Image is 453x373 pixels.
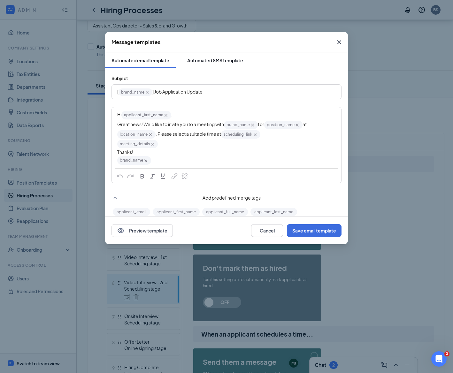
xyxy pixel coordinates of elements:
[111,191,342,202] div: Add predefined merge tags
[111,194,119,202] svg: SmallChevronUp
[119,88,152,96] span: brand_name‌‌‌‌
[117,121,224,127] span: Great news! We'd like to invite you to a meeting with
[295,122,300,128] svg: Cross
[202,208,248,216] button: applicant_full_name
[171,111,173,117] span: ,
[157,172,168,181] button: Underline
[112,108,341,168] div: Edit text
[117,130,156,139] span: location_name‌‌‌‌
[163,113,169,118] svg: Cross
[117,149,133,155] span: Thanks!
[113,208,150,216] button: applicant_email
[187,57,243,64] div: Automated SMS template
[250,208,297,216] button: applicant_last_name
[112,85,341,99] div: Edit text
[143,158,149,164] svg: Cross
[111,224,173,237] button: EyePreview template
[250,122,255,128] svg: Cross
[258,121,264,127] span: for
[111,39,160,46] div: Message templates
[224,121,258,129] span: brand_name‌‌‌‌
[117,227,125,234] svg: Eye
[117,89,119,95] span: [
[148,132,153,137] svg: Cross
[117,111,121,117] span: Hi
[287,224,342,237] button: Save email template
[152,89,203,95] span: ] Job Application Update
[221,130,260,139] span: scheduling_link‌‌‌‌
[147,172,157,181] button: Italic
[303,121,307,127] span: at
[264,121,303,129] span: position_name‌‌‌‌
[169,172,180,181] button: Link
[125,172,135,181] button: Redo
[444,351,449,356] span: 2
[137,172,147,181] button: Bold
[153,208,200,216] button: applicant_first_name
[251,224,283,237] button: Cancel
[335,38,343,46] svg: Cross
[122,194,342,201] span: Add predefined merge tags
[331,32,348,52] button: Close
[431,351,447,367] iframe: Intercom live chat
[117,156,151,164] span: brand_name‌‌‌‌
[115,172,125,181] button: Undo
[117,140,158,148] span: meeting_details‌‌‌‌
[180,172,190,181] button: Remove Link
[144,90,150,95] svg: Cross
[121,111,171,119] span: applicant_first_name‌‌‌‌
[150,141,155,147] svg: Cross
[156,131,221,137] span: . Please select a suitable time at
[111,57,169,64] div: Automated email template
[252,132,258,137] svg: Cross
[111,75,128,81] span: Subject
